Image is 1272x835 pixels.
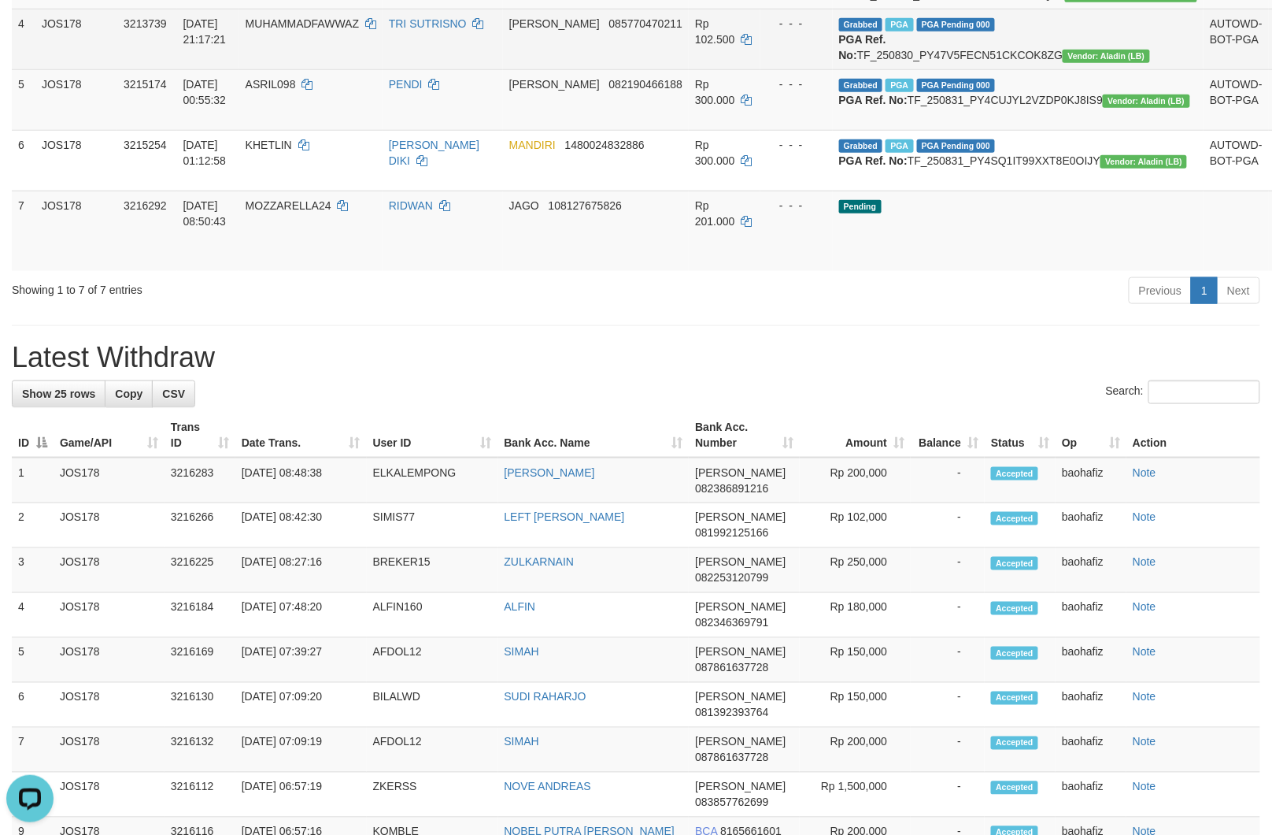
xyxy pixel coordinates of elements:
td: ALFIN160 [367,593,498,638]
span: Accepted [991,647,1038,660]
td: AFDOL12 [367,638,498,683]
td: AUTOWD-BOT-PGA [1204,130,1269,191]
td: [DATE] 07:48:20 [235,593,367,638]
div: - - - [767,198,826,213]
td: - [911,773,985,818]
th: User ID: activate to sort column ascending [367,413,498,458]
th: Bank Acc. Number: activate to sort column ascending [689,413,800,458]
div: - - - [767,76,826,92]
span: Rp 300.000 [695,139,735,167]
td: JOS178 [54,683,165,728]
th: Action [1126,413,1260,458]
td: [DATE] 08:48:38 [235,458,367,503]
td: JOS178 [54,728,165,773]
td: JOS178 [54,638,165,683]
td: Rp 102,000 [800,503,911,548]
span: Rp 300.000 [695,78,735,106]
span: [PERSON_NAME] [695,691,786,703]
span: KHETLIN [246,139,292,151]
span: Marked by baohafiz [886,139,913,153]
a: [PERSON_NAME] DIKI [389,139,479,167]
span: 3215174 [124,78,167,91]
td: 7 [12,191,35,271]
td: JOS178 [54,773,165,818]
a: 1 [1191,277,1218,304]
span: MANDIRI [509,139,556,151]
td: 3216132 [165,728,235,773]
b: PGA Ref. No: [839,154,908,167]
span: Rp 201.000 [695,199,735,228]
td: 3216225 [165,548,235,593]
td: 3216130 [165,683,235,728]
b: PGA Ref. No: [839,33,886,61]
a: TRI SUTRISNO [389,17,467,30]
a: Note [1133,601,1156,614]
span: [DATE] 00:55:32 [183,78,227,106]
td: [DATE] 08:27:16 [235,548,367,593]
span: [DATE] 08:50:43 [183,199,227,228]
td: Rp 200,000 [800,458,911,503]
span: [DATE] 21:17:21 [183,17,227,46]
span: Vendor URL: https://dashboard.q2checkout.com/secure [1103,95,1189,108]
span: [PERSON_NAME] [695,466,786,479]
td: 2 [12,503,54,548]
span: Marked by baohafiz [886,79,913,92]
span: [PERSON_NAME] [695,736,786,748]
span: Grabbed [839,18,883,32]
td: baohafiz [1056,638,1126,683]
span: Accepted [991,467,1038,481]
a: CSV [152,380,195,407]
span: [PERSON_NAME] [695,646,786,659]
td: JOS178 [35,9,117,69]
td: Rp 200,000 [800,728,911,773]
span: [PERSON_NAME] [695,601,786,614]
span: Pending [839,200,882,213]
span: JAGO [509,199,539,212]
span: Copy 081992125166 to clipboard [695,527,768,540]
th: Status: activate to sort column ascending [985,413,1056,458]
span: Copy 082346369791 to clipboard [695,617,768,629]
td: TF_250830_PY47V5FECN51CKCOK8ZG [833,9,1204,69]
span: [PERSON_NAME] [695,511,786,524]
a: Next [1217,277,1260,304]
span: Copy 083857762699 to clipboard [695,796,768,809]
span: Copy 082253120799 to clipboard [695,572,768,584]
th: Trans ID: activate to sort column ascending [165,413,235,458]
td: baohafiz [1056,458,1126,503]
a: Previous [1129,277,1192,304]
span: CSV [162,388,185,400]
td: Rp 180,000 [800,593,911,638]
td: JOS178 [54,458,165,503]
td: JOS178 [35,69,117,130]
span: Vendor URL: https://dashboard.q2checkout.com/secure [1063,50,1149,63]
td: baohafiz [1056,593,1126,638]
td: BREKER15 [367,548,498,593]
input: Search: [1148,380,1260,404]
td: [DATE] 07:09:19 [235,728,367,773]
td: [DATE] 07:39:27 [235,638,367,683]
th: Game/API: activate to sort column ascending [54,413,165,458]
a: Note [1133,781,1156,793]
th: ID: activate to sort column descending [12,413,54,458]
td: baohafiz [1056,548,1126,593]
th: Bank Acc. Name: activate to sort column ascending [498,413,690,458]
a: SUDI RAHARJO [505,691,586,703]
td: 5 [12,638,54,683]
th: Balance: activate to sort column ascending [911,413,985,458]
td: [DATE] 08:42:30 [235,503,367,548]
label: Search: [1106,380,1260,404]
a: Show 25 rows [12,380,105,407]
a: RIDWAN [389,199,433,212]
td: [DATE] 07:09:20 [235,683,367,728]
td: - [911,503,985,548]
span: PGA Pending [917,18,996,32]
span: Grabbed [839,79,883,92]
a: [PERSON_NAME] [505,466,595,479]
td: BILALWD [367,683,498,728]
th: Op: activate to sort column ascending [1056,413,1126,458]
span: Vendor URL: https://dashboard.q2checkout.com/secure [1100,155,1187,169]
td: - [911,683,985,728]
td: 3216169 [165,638,235,683]
td: JOS178 [35,130,117,191]
td: Rp 150,000 [800,638,911,683]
